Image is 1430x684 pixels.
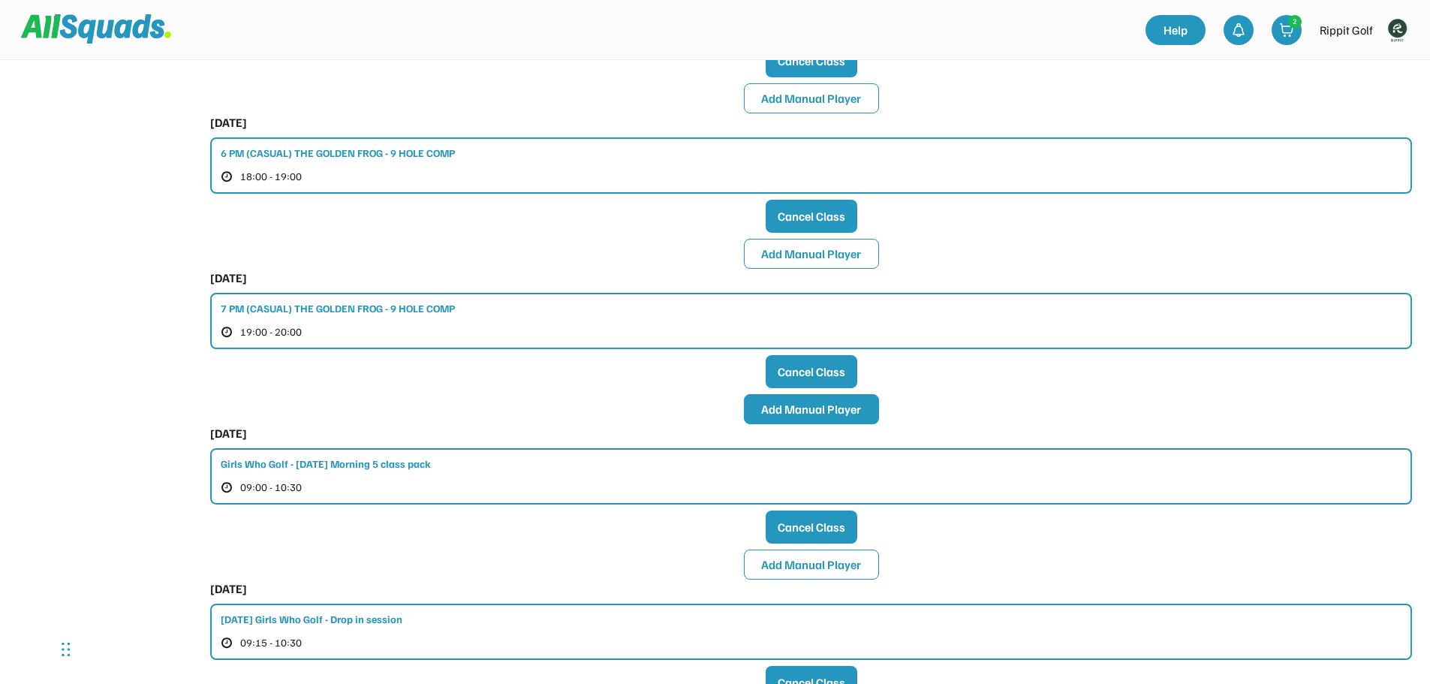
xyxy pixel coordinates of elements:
[1382,15,1412,45] img: Rippitlogov2_green.png
[744,239,879,269] button: Add Manual Player
[221,478,393,497] button: 09:00 - 10:30
[1146,15,1206,45] a: Help
[240,482,302,493] span: 09:00 - 10:30
[1279,23,1294,38] img: shopping-cart-01%20%281%29.svg
[744,83,879,113] button: Add Manual Player
[221,300,455,316] div: 7 PM (CASUAL) THE GOLDEN FROG - 9 HOLE COMP
[766,355,857,388] button: Cancel Class
[744,394,879,424] button: Add Manual Player
[210,424,247,442] div: [DATE]
[1289,16,1301,27] div: 2
[221,145,455,161] div: 6 PM (CASUAL) THE GOLDEN FROG - 9 HOLE COMP
[221,322,393,342] button: 19:00 - 20:00
[766,511,857,544] button: Cancel Class
[221,167,393,186] button: 18:00 - 19:00
[744,550,879,580] button: Add Manual Player
[1320,21,1373,39] div: Rippit Golf
[766,44,857,77] button: Cancel Class
[221,456,431,472] div: Girls Who Golf - [DATE] Morning 5 class pack
[210,269,247,287] div: [DATE]
[1231,23,1246,38] img: bell-03%20%281%29.svg
[766,200,857,233] button: Cancel Class
[240,171,302,182] span: 18:00 - 19:00
[21,14,171,43] img: Squad%20Logo.svg
[240,327,302,337] span: 19:00 - 20:00
[210,113,247,131] div: [DATE]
